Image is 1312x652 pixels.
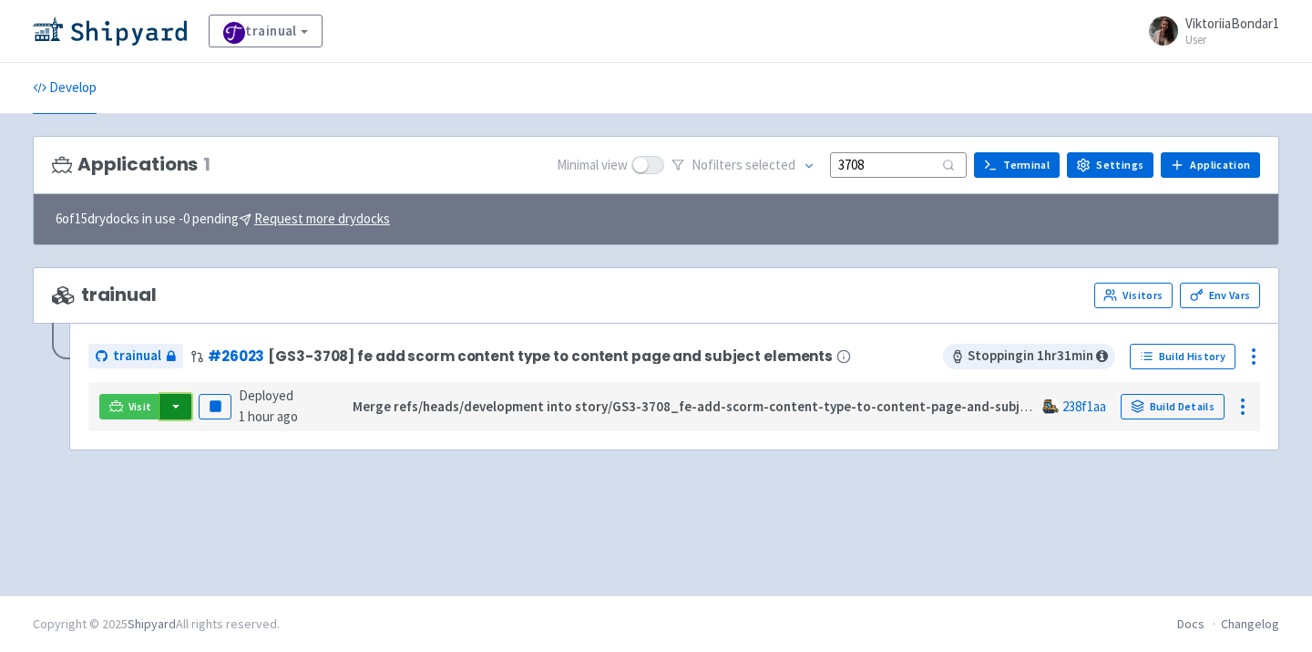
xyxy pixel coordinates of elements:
a: Settings [1067,152,1153,178]
span: No filter s [692,155,795,176]
a: Visitors [1094,283,1173,308]
span: ViktoriiaBondar1 [1185,15,1279,32]
span: trainual [52,285,157,305]
h3: Applications [52,154,210,175]
a: Env Vars [1180,283,1260,308]
input: Search... [830,152,967,177]
span: 1 [203,154,210,175]
span: Deployed [239,387,298,425]
div: Copyright © 2025 All rights reserved. [33,615,280,634]
span: selected [745,156,795,173]
a: Develop [33,63,97,114]
button: Pause [199,394,231,419]
small: User [1185,34,1279,46]
a: trainual [209,15,323,47]
a: Build Details [1121,394,1225,419]
a: Build History [1130,344,1235,369]
a: Visit [99,394,161,419]
span: [GS3-3708] fe add scorm content type to content page and subject elements [268,348,833,364]
span: 6 of 15 drydocks in use - 0 pending [56,209,390,230]
a: Changelog [1221,616,1279,632]
a: trainual [88,344,183,368]
time: 1 hour ago [239,408,298,425]
strong: Merge refs/heads/development into story/GS3-3708_fe-add-scorm-content-type-to-content-page-and-su... [353,398,1102,415]
a: #26023 [208,347,264,366]
u: Request more drydocks [254,210,390,227]
img: Shipyard logo [33,16,187,46]
a: Terminal [974,152,1060,178]
span: Stopping in 1 hr 31 min [943,344,1115,369]
span: Minimal view [557,155,628,176]
a: 238f1aa [1062,398,1106,415]
a: ViktoriiaBondar1 User [1138,16,1279,46]
span: trainual [113,346,161,367]
span: Visit [128,399,152,414]
a: Shipyard [128,616,176,632]
a: Docs [1177,616,1204,632]
a: Application [1161,152,1260,178]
